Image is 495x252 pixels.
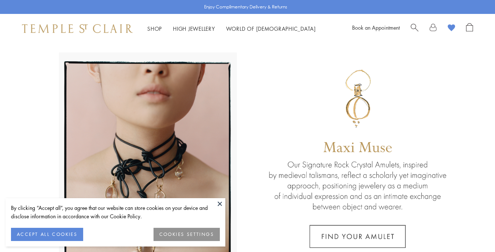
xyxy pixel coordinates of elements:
a: World of [DEMOGRAPHIC_DATA]World of [DEMOGRAPHIC_DATA] [226,25,316,32]
button: COOKIES SETTINGS [154,228,220,241]
p: Enjoy Complimentary Delivery & Returns [204,3,287,11]
a: Open Shopping Bag [466,23,473,34]
a: Book an Appointment [352,24,400,31]
a: Search [411,23,418,34]
a: View Wishlist [448,23,455,34]
img: Temple St. Clair [22,24,133,33]
div: By clicking “Accept all”, you agree that our website can store cookies on your device and disclos... [11,204,220,220]
button: ACCEPT ALL COOKIES [11,228,83,241]
a: High JewelleryHigh Jewellery [173,25,215,32]
nav: Main navigation [147,24,316,33]
a: ShopShop [147,25,162,32]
